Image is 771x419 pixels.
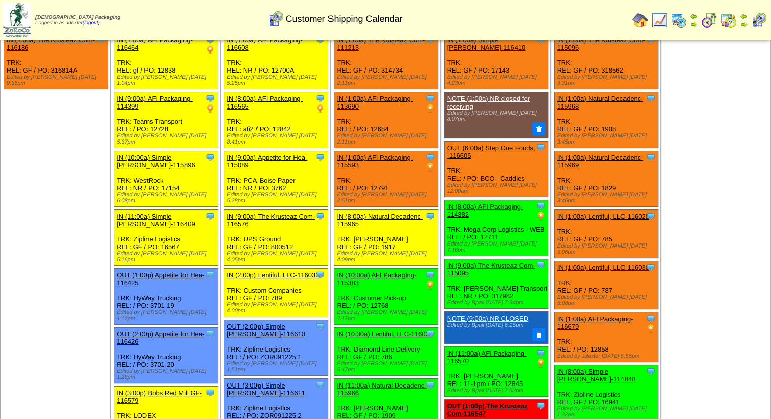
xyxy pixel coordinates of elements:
img: line_graph.gif [651,12,668,28]
a: IN (10:00a) AFI Packaging-115383 [337,271,416,287]
img: zoroco-logo-small.webp [3,3,31,37]
img: Tooltip [646,93,656,103]
img: Tooltip [646,313,656,324]
img: Tooltip [536,260,546,270]
img: Tooltip [205,329,215,339]
img: calendarcustomer.gif [751,12,767,28]
img: PO [425,103,435,114]
div: Edited by [PERSON_NAME] [DATE] 1:32pm [557,406,658,418]
div: TRK: REL: GF / PO: 1829 [554,151,658,207]
a: NOTE (1:00a) NR closed for receiving [447,95,530,110]
a: IN (10:30a) Lentiful, LLC-116029 [337,330,432,338]
img: PO [536,358,546,368]
a: IN (1:00a) Lentiful, LLC-116028 [557,213,649,220]
a: OUT (2:00p) Simple [PERSON_NAME]-116610 [227,323,305,338]
button: Delete Note [532,122,545,135]
div: Edited by [PERSON_NAME] [DATE] 9:35pm [7,74,108,86]
img: Tooltip [425,93,435,103]
a: IN (11:00a) Natural Decadenc-115966 [337,381,426,397]
img: Tooltip [646,366,656,376]
div: Edited by Bpali [DATE] 6:15pm [447,322,544,328]
img: Tooltip [646,152,656,162]
div: TRK: UPS Ground REL: GF / PO: 800512 [224,210,328,266]
a: IN (1:00a) AFI Packaging-115593 [337,154,413,169]
div: TRK: REL: afi2 / PO: 12842 [224,92,328,148]
div: Edited by [PERSON_NAME] [DATE] 1:51pm [227,361,328,373]
div: TRK: REL: / PO: 12791 [334,151,438,207]
img: Tooltip [536,348,546,358]
div: Edited by [PERSON_NAME] [DATE] 2:11pm [337,74,438,86]
img: Tooltip [315,93,325,103]
a: (logout) [83,20,100,26]
a: IN (11:00a) Simple [PERSON_NAME]-116409 [117,213,195,228]
div: TRK: REL: GF / PO: 17143 [444,33,548,89]
img: Tooltip [425,380,435,390]
div: TRK: REL: GF / PO: 316814A [4,33,108,89]
img: arrowleft.gif [690,12,698,20]
div: Edited by [PERSON_NAME] [DATE] 3:46pm [557,192,658,204]
div: Edited by [PERSON_NAME] [DATE] 5:16pm [117,251,218,263]
span: [DEMOGRAPHIC_DATA] Packaging [35,15,120,20]
img: Tooltip [205,93,215,103]
a: IN (8:00a) Natural Decadenc-115965 [337,213,423,228]
div: TRK: REL: GF / PO: 314734 [334,33,438,89]
img: PO [425,162,435,172]
div: Edited by [PERSON_NAME] [DATE] 1:28pm [117,368,218,380]
img: Tooltip [536,142,546,152]
a: OUT (6:00a) Step One Foods, -116605 [447,144,535,159]
div: TRK: PCA-Boise Paper REL: NR / PO: 3762 [224,151,328,207]
div: TRK: REL: GF / PO: 785 [554,210,658,258]
div: TRK: Zipline Logistics REL: / PO: ZOR091225.1 [224,320,328,376]
span: Logged in as Jdexter [35,15,120,26]
a: IN (9:00a) AFI Packaging-114399 [117,95,193,110]
div: TRK: REL: / PO: BCO - Caddies [444,141,548,197]
img: calendarinout.gif [720,12,737,28]
a: OUT (1:00p) Appetite for Hea-116425 [117,271,204,287]
img: PO [205,103,215,114]
a: IN (1:00a) Natural Decadenc-115969 [557,154,643,169]
div: TRK: Customer Pick-up REL: / PO: 12768 [334,269,438,325]
div: Edited by [PERSON_NAME] [DATE] 12:00am [447,182,548,194]
img: Tooltip [205,211,215,221]
img: Tooltip [425,329,435,339]
div: TRK: REL: GF / PO: 787 [554,261,658,309]
div: Edited by Bpali [DATE] 7:52pm [447,388,548,394]
div: Edited by [PERSON_NAME] [DATE] 4:23pm [447,74,548,86]
div: Edited by [PERSON_NAME] [DATE] 2:11pm [337,133,438,145]
div: Edited by [PERSON_NAME] [DATE] 7:17pm [337,309,438,322]
img: home.gif [632,12,648,28]
div: TRK: [PERSON_NAME] REL: GF / PO: 1917 [334,210,438,266]
div: TRK: WestRock REL: NR / PO: 17154 [114,151,218,207]
a: NOTE (9:00a) NR CLOSED [447,315,528,322]
a: IN (1:00a) AFI Packaging-116679 [557,315,633,330]
div: Edited by [PERSON_NAME] [DATE] 1:04pm [117,74,218,86]
div: TRK: REL: GF / PO: 1908 [554,92,658,148]
div: Edited by [PERSON_NAME] [DATE] 5:06pm [557,243,658,255]
img: PO [205,45,215,55]
a: IN (9:00a) Appetite for Hea-115089 [227,154,307,169]
div: Edited by [PERSON_NAME] [DATE] 5:37pm [117,133,218,145]
a: IN (1:00a) Lentiful, LLC-116030 [557,264,649,271]
div: Edited by [PERSON_NAME] [DATE] 2:51pm [337,192,438,204]
div: Edited by [PERSON_NAME] [DATE] 5:47pm [337,361,438,373]
img: calendarprod.gif [671,12,687,28]
a: IN (8:00a) Simple [PERSON_NAME]-114848 [557,368,636,383]
div: TRK: Custom Companies REL: GF / PO: 789 [224,269,328,317]
img: Tooltip [646,262,656,272]
div: TRK: Zipline Logistics REL: GF / PO: 16567 [114,210,218,266]
img: Tooltip [536,401,546,411]
img: calendarblend.gif [701,12,717,28]
img: arrowright.gif [690,20,698,28]
div: Edited by [PERSON_NAME] [DATE] 4:00pm [227,302,328,314]
img: Tooltip [205,388,215,398]
div: Edited by [PERSON_NAME] [DATE] 5:25pm [227,74,328,86]
a: IN (11:00a) AFI Packaging-116570 [447,350,527,365]
div: Edited by Jdexter [DATE] 8:55pm [557,353,658,359]
a: IN (8:00a) AFI Packaging-116565 [227,95,303,110]
span: Customer Shipping Calendar [285,14,402,24]
img: Tooltip [536,201,546,211]
a: IN (1:00a) AFI Packaging-113690 [337,95,413,110]
img: PO [315,103,325,114]
div: TRK: [PERSON_NAME] REL: 11-1pm / PO: 12845 [444,347,548,397]
img: PO [536,211,546,221]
